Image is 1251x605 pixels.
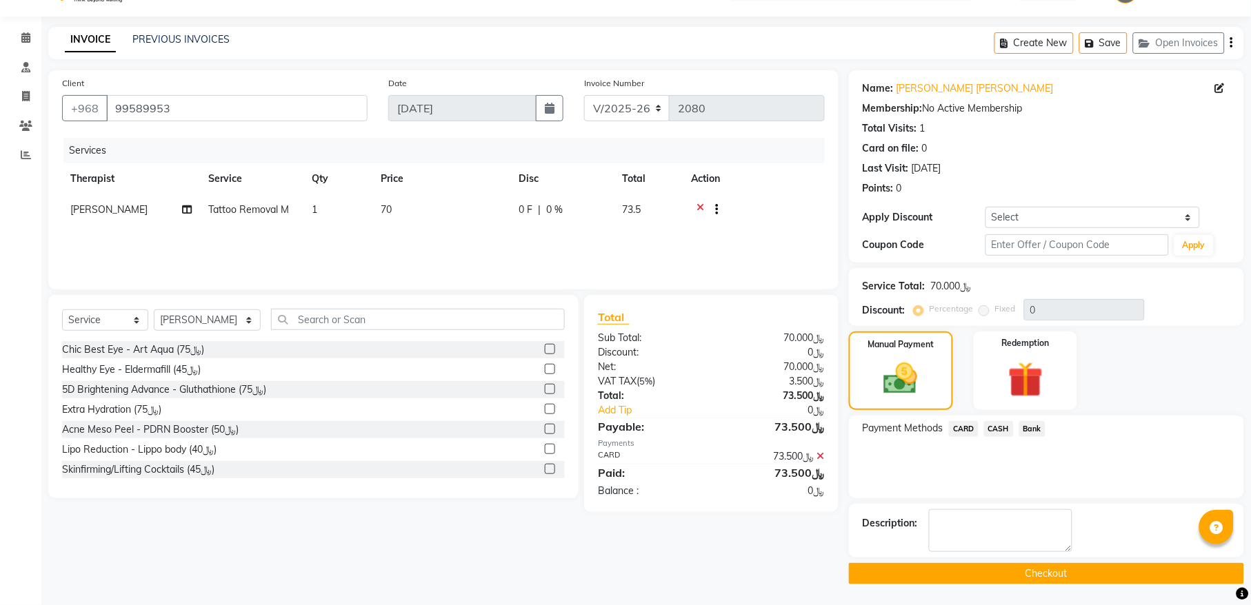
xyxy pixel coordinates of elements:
[62,462,214,477] div: Skinfirming/Lifting Cocktails (﷼45)
[863,81,894,96] div: Name:
[200,163,303,194] th: Service
[588,464,712,481] div: Paid:
[588,331,712,345] div: Sub Total:
[63,138,835,163] div: Services
[62,422,239,437] div: Acne Meso Peel - PDRN Booster (﷼50)
[863,181,894,196] div: Points:
[1079,32,1128,54] button: Save
[588,418,712,435] div: Payable:
[984,421,1014,437] span: CASH
[711,418,835,435] div: ﷼73.500
[732,403,835,418] div: ﷼0
[303,163,372,194] th: Qty
[711,449,835,464] div: ﷼73.500
[62,402,161,417] div: Extra Hydration (﷼75)
[920,121,925,136] div: 1
[62,382,266,397] div: 5D Brightening Advance - Gluthathione (﷼75)
[510,163,614,194] th: Disc
[62,342,204,357] div: Chic Best Eye - Art Aqua (﷼75)
[62,95,108,121] button: +968
[873,359,928,398] img: _cash.svg
[388,77,407,90] label: Date
[588,449,712,464] div: CARD
[863,238,985,252] div: Coupon Code
[997,358,1054,402] img: _gift.svg
[62,163,200,194] th: Therapist
[1002,337,1050,349] label: Redemption
[312,203,317,216] span: 1
[208,203,289,216] span: Tattoo Removal M
[897,181,902,196] div: 0
[1133,32,1225,54] button: Open Invoices
[711,374,835,389] div: ﷼3.500
[863,141,919,156] div: Card on file:
[598,375,637,387] span: VAT TAX
[711,464,835,481] div: ﷼73.500
[863,516,918,531] div: Description:
[546,203,563,217] span: 0 %
[106,95,368,121] input: Search by Name/Mobile/Email/Code
[1019,421,1046,437] span: Bank
[598,438,825,449] div: Payments
[614,163,683,194] th: Total
[897,81,1054,96] a: [PERSON_NAME] [PERSON_NAME]
[863,101,1230,116] div: No Active Membership
[70,203,148,216] span: [PERSON_NAME]
[711,345,835,360] div: ﷼0
[912,161,941,176] div: [DATE]
[588,345,712,360] div: Discount:
[372,163,510,194] th: Price
[863,101,923,116] div: Membership:
[598,310,630,325] span: Total
[863,161,909,176] div: Last Visit:
[588,374,712,389] div: ( )
[381,203,392,216] span: 70
[588,360,712,374] div: Net:
[683,163,825,194] th: Action
[863,421,943,435] span: Payment Methods
[711,360,835,374] div: ﷼70.000
[995,302,1016,315] label: Fixed
[994,32,1074,54] button: Create New
[868,338,934,351] label: Manual Payment
[588,389,712,403] div: Total:
[711,331,835,345] div: ﷼70.000
[538,203,541,217] span: |
[62,77,84,90] label: Client
[930,302,974,315] label: Percentage
[588,403,732,418] a: Add Tip
[863,279,925,294] div: Service Total:
[711,389,835,403] div: ﷼73.500
[849,563,1244,584] button: Checkout
[62,442,217,457] div: Lipo Reduction - Lippo body (﷼40)
[62,362,201,377] div: Healthy Eye - Eldermafill (﷼45)
[863,303,905,318] div: Discount:
[985,234,1169,256] input: Enter Offer / Coupon Code
[922,141,928,156] div: 0
[622,203,641,216] span: 73.5
[132,33,230,45] a: PREVIOUS INVOICES
[1174,235,1214,256] button: Apply
[639,376,652,387] span: 5%
[519,203,532,217] span: 0 F
[863,121,917,136] div: Total Visits:
[584,77,644,90] label: Invoice Number
[588,484,712,498] div: Balance :
[949,421,979,437] span: CARD
[931,279,972,294] div: ﷼70.000
[711,484,835,498] div: ﷼0
[271,309,565,330] input: Search or Scan
[863,210,985,225] div: Apply Discount
[65,28,116,52] a: INVOICE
